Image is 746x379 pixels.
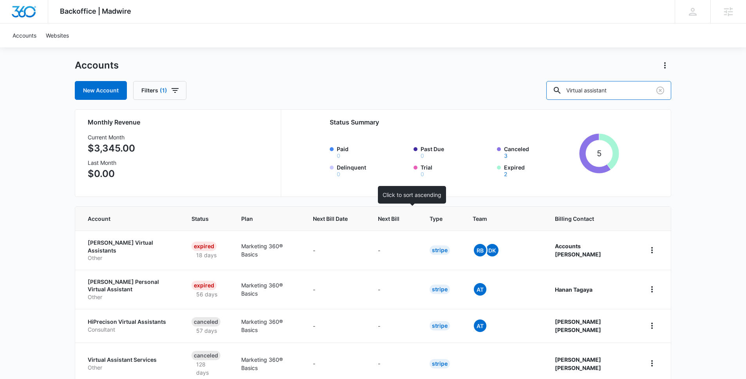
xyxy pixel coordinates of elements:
span: Next Bill [378,215,399,223]
p: 56 days [191,290,222,298]
h1: Accounts [75,60,119,71]
p: [PERSON_NAME] Virtual Assistants [88,239,173,254]
div: Stripe [430,359,450,368]
span: Status [191,215,211,223]
a: HiPrecison Virtual AssistantsConsultant [88,318,173,333]
tspan: 5 [597,148,601,158]
p: Other [88,254,173,262]
span: Billing Contact [555,215,627,223]
span: At [474,283,486,296]
p: Other [88,364,173,372]
label: Past Due [421,145,493,159]
td: - [368,270,420,309]
strong: [PERSON_NAME] [PERSON_NAME] [555,356,601,371]
p: 18 days [191,251,221,259]
div: Click to sort ascending [378,186,446,204]
button: Filters(1) [133,81,186,100]
a: Virtual Assistant ServicesOther [88,356,173,371]
label: Delinquent [337,163,409,177]
span: Backoffice | Madwire [60,7,131,15]
div: Stripe [430,245,450,255]
button: home [646,244,658,256]
p: 57 days [191,327,222,335]
button: Expired [504,171,507,177]
span: Type [430,215,443,223]
p: Marketing 360® Basics [241,242,294,258]
strong: [PERSON_NAME] [PERSON_NAME] [555,318,601,333]
a: Websites [41,23,74,47]
div: Expired [191,242,217,251]
label: Paid [337,145,409,159]
h2: Status Summary [330,117,619,127]
p: Virtual Assistant Services [88,356,173,364]
label: Canceled [504,145,576,159]
p: HiPrecison Virtual Assistants [88,318,173,326]
div: Stripe [430,321,450,330]
p: Marketing 360® Basics [241,281,294,298]
strong: Hanan Tagaya [555,286,592,293]
button: Actions [659,59,671,72]
p: $0.00 [88,167,135,181]
a: [PERSON_NAME] Personal Virtual AssistantOther [88,278,173,301]
p: Marketing 360® Basics [241,318,294,334]
button: home [646,283,658,296]
button: home [646,357,658,370]
input: Search [546,81,671,100]
div: Expired [191,281,217,290]
p: [PERSON_NAME] Personal Virtual Assistant [88,278,173,293]
td: - [368,309,420,343]
td: - [303,231,368,270]
span: Account [88,215,161,223]
a: [PERSON_NAME] Virtual AssistantsOther [88,239,173,262]
label: Expired [504,163,576,177]
p: 128 days [191,360,222,377]
td: - [303,309,368,343]
span: RB [474,244,486,256]
a: New Account [75,81,127,100]
span: Plan [241,215,294,223]
td: - [368,231,420,270]
button: Canceled [504,153,508,159]
button: Clear [654,84,667,97]
strong: Accounts [PERSON_NAME] [555,243,601,258]
p: Other [88,293,173,301]
div: Stripe [430,285,450,294]
h3: Last Month [88,159,135,167]
div: Canceled [191,351,220,360]
span: (1) [160,88,167,93]
h3: Current Month [88,133,135,141]
div: Canceled [191,317,220,327]
h2: Monthly Revenue [88,117,271,127]
p: Consultant [88,326,173,334]
span: Team [473,215,525,223]
span: Next Bill Date [313,215,348,223]
button: home [646,319,658,332]
p: $3,345.00 [88,141,135,155]
td: - [303,270,368,309]
a: Accounts [8,23,41,47]
span: DK [486,244,499,256]
p: Marketing 360® Basics [241,356,294,372]
span: At [474,319,486,332]
label: Trial [421,163,493,177]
